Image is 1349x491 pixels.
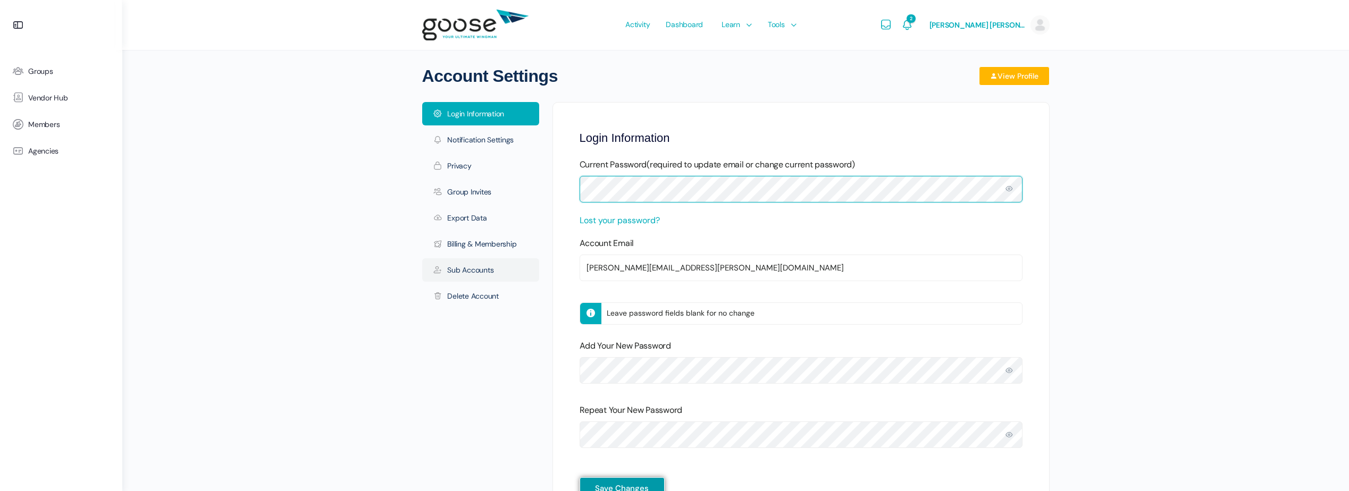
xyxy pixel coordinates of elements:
a: View Profile [979,66,1050,86]
iframe: Chat Widget [1296,440,1349,491]
a: Groups [5,58,117,84]
a: Export Data [422,206,539,230]
span: Members [28,120,60,129]
a: Members [5,111,117,138]
label: Add Your New Password [580,341,1023,351]
h1: Account Settings [422,66,558,86]
h2: Login Information [580,132,1023,145]
span: (required to update email or change current password) [647,159,855,170]
a: Notification Settings [422,128,539,151]
span: Groups [28,67,53,76]
a: Lost your password? [580,215,660,226]
label: Account Email [580,238,1023,248]
span: [PERSON_NAME] [PERSON_NAME] [929,20,1025,30]
a: Vendor Hub [5,84,117,111]
a: Login Information [422,102,539,125]
a: Agencies [5,138,117,164]
label: Repeat Your New Password [580,405,1023,415]
span: Agencies [28,147,58,156]
a: Group Invites [422,180,539,204]
p: Leave password fields blank for no change [607,303,1022,325]
a: Delete Account [422,284,539,308]
span: Vendor Hub [28,94,68,103]
span: 2 [907,14,915,23]
a: Billing & Membership [422,232,539,256]
a: Sub Accounts [422,258,539,282]
a: Privacy [422,154,539,177]
label: Current Password [580,159,1023,170]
